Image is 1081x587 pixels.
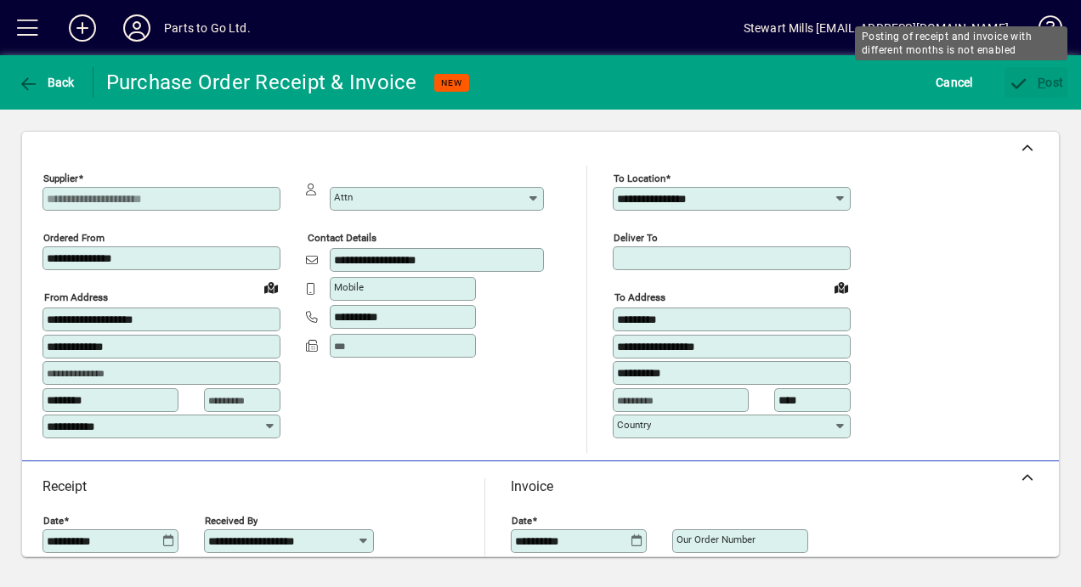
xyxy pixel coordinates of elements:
mat-label: Deliver To [614,232,658,244]
div: Parts to Go Ltd. [164,14,251,42]
button: Profile [110,13,164,43]
a: View on map [258,274,285,301]
span: Back [18,76,75,89]
mat-label: Supplier [43,172,78,184]
mat-label: Country [617,419,651,431]
mat-label: To location [614,172,665,184]
mat-label: Date [43,515,64,527]
a: Knowledge Base [1026,3,1060,59]
mat-label: Ordered from [43,232,105,244]
div: Purchase Order Receipt & Invoice [106,69,417,96]
span: ost [1009,76,1064,89]
mat-label: Date [512,515,532,527]
span: P [1038,76,1045,89]
a: View on map [828,274,855,301]
mat-label: Received by [205,515,258,527]
div: Stewart Mills [EMAIL_ADDRESS][DOMAIN_NAME] [744,14,1009,42]
button: Cancel [931,67,977,98]
mat-label: Mobile [334,281,364,293]
mat-label: Attn [334,191,353,203]
div: Posting of receipt and invoice with different months is not enabled [855,26,1067,60]
button: Post [1005,67,1068,98]
mat-label: Our order number [676,533,756,545]
span: Cancel [936,69,973,96]
button: Back [14,67,79,98]
button: Add [55,13,110,43]
span: NEW [441,77,462,88]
